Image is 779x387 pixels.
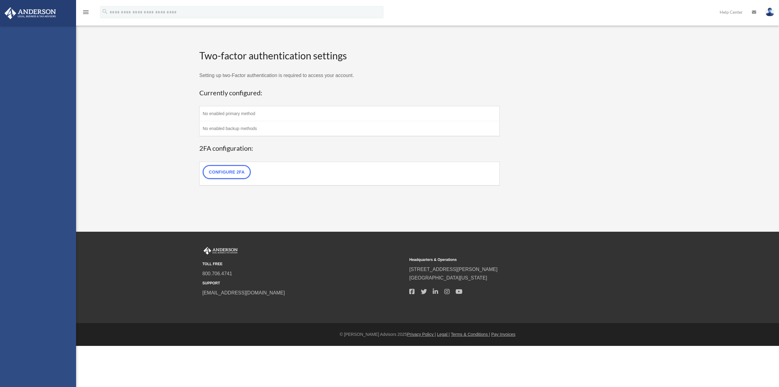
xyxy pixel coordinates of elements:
img: User Pic [765,8,774,16]
small: Headquarters & Operations [409,257,612,263]
a: Privacy Policy | [407,332,436,337]
div: © [PERSON_NAME] Advisors 2025 [76,331,779,338]
h3: Currently configured: [199,88,500,98]
td: No enabled primary method [200,106,500,121]
a: Legal | [437,332,450,337]
td: No enabled backup methods [200,121,500,136]
a: menu [82,11,89,16]
i: menu [82,9,89,16]
a: [EMAIL_ADDRESS][DOMAIN_NAME] [202,290,285,295]
h2: Two-factor authentication settings [199,49,500,63]
small: TOLL FREE [202,261,405,267]
a: 800.706.4741 [202,271,232,276]
p: Setting up two-Factor authentication is required to access your account. [199,71,500,80]
a: Configure 2FA [203,165,251,179]
a: Terms & Conditions | [451,332,490,337]
img: Anderson Advisors Platinum Portal [202,247,239,255]
a: [STREET_ADDRESS][PERSON_NAME] [409,267,498,272]
i: search [102,8,108,15]
a: [GEOGRAPHIC_DATA][US_STATE] [409,275,487,280]
img: Anderson Advisors Platinum Portal [3,7,58,19]
small: SUPPORT [202,280,405,287]
a: Pay Invoices [491,332,515,337]
h3: 2FA configuration: [199,144,500,153]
